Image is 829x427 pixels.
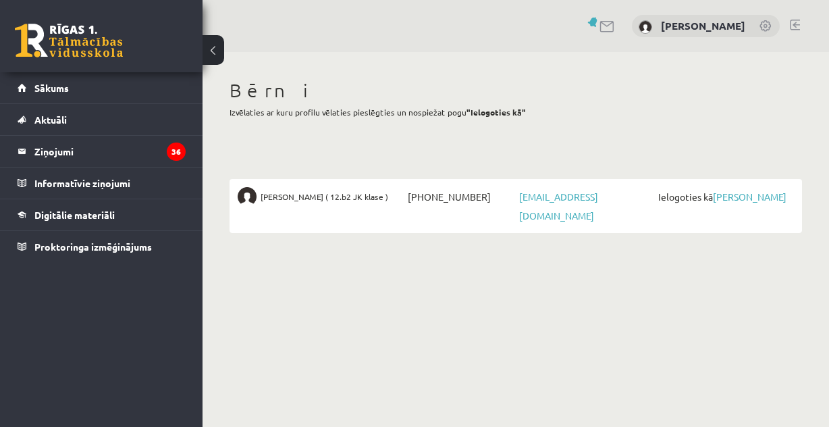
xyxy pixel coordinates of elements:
b: "Ielogoties kā" [466,107,526,118]
a: Digitālie materiāli [18,199,186,230]
a: Sākums [18,72,186,103]
a: Ziņojumi36 [18,136,186,167]
span: Sākums [34,82,69,94]
i: 36 [167,143,186,161]
a: Aktuāli [18,104,186,135]
a: [EMAIL_ADDRESS][DOMAIN_NAME] [519,191,598,222]
p: Izvēlaties ar kuru profilu vēlaties pieslēgties un nospiežat pogu [230,106,802,118]
span: [PERSON_NAME] ( 12.b2 JK klase ) [261,187,388,206]
img: Matīss Liepiņš [238,187,257,206]
a: Rīgas 1. Tālmācības vidusskola [15,24,123,57]
a: Informatīvie ziņojumi [18,168,186,199]
a: [PERSON_NAME] [713,191,786,203]
legend: Ziņojumi [34,136,186,167]
span: Digitālie materiāli [34,209,115,221]
span: [PHONE_NUMBER] [404,187,516,206]
span: Proktoringa izmēģinājums [34,241,152,253]
span: Aktuāli [34,114,67,126]
h1: Bērni [230,79,802,102]
img: Sanda Liepiņa [639,20,652,34]
a: [PERSON_NAME] [661,19,745,32]
legend: Informatīvie ziņojumi [34,168,186,199]
a: Proktoringa izmēģinājums [18,231,186,262]
span: Ielogoties kā [655,187,794,206]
